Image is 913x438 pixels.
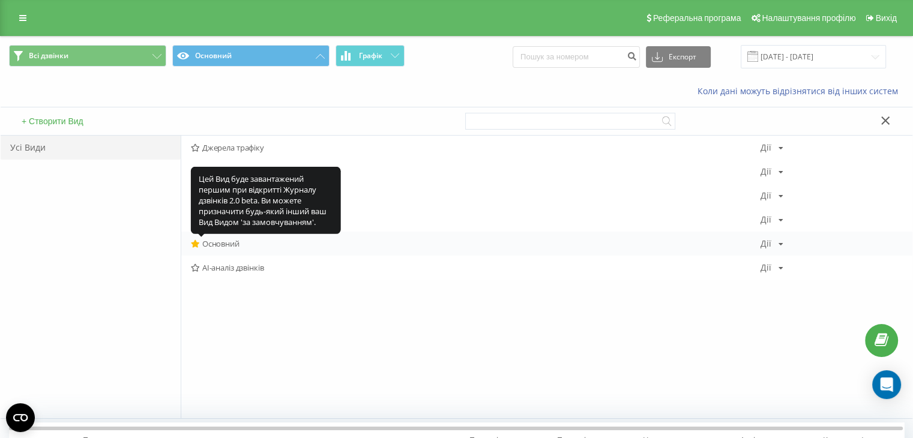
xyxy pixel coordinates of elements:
[191,215,761,224] span: Для Супервізора
[698,85,904,97] a: Коли дані можуть відрізнятися вiд інших систем
[877,115,894,128] button: Закрити
[646,46,711,68] button: Експорт
[761,143,771,152] div: Дії
[191,143,761,152] span: Джерела трафіку
[191,239,761,248] span: Основний
[872,370,901,399] div: Open Intercom Messenger
[1,136,181,160] div: Усі Види
[876,13,897,23] span: Вихід
[653,13,741,23] span: Реферальна програма
[191,263,761,272] span: AI-аналіз дзвінків
[18,116,87,127] button: + Створити Вид
[761,239,771,248] div: Дії
[29,51,68,61] span: Всі дзвінки
[6,403,35,432] button: Open CMP widget
[191,191,761,200] span: Поведінка
[762,13,855,23] span: Налаштування профілю
[761,167,771,176] div: Дії
[191,167,761,176] span: Аудиторія
[761,191,771,200] div: Дії
[359,52,382,60] span: Графік
[172,45,330,67] button: Основний
[9,45,166,67] button: Всі дзвінки
[761,263,771,272] div: Дії
[336,45,405,67] button: Графік
[761,215,771,224] div: Дії
[191,167,341,234] div: Цей Вид буде завантажений першим при відкритті Журналу дзвінків 2.0 beta. Ви можете призначити бу...
[513,46,640,68] input: Пошук за номером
